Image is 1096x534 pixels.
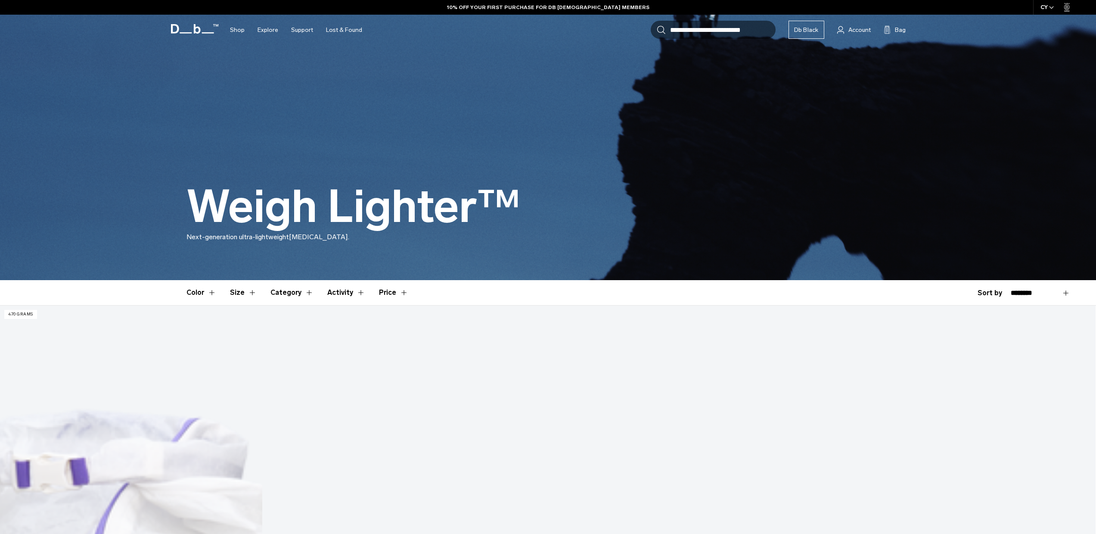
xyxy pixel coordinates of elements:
button: Toggle Price [379,280,408,305]
button: Toggle Filter [270,280,314,305]
span: Bag [895,25,906,34]
button: Bag [884,25,906,35]
a: Support [291,15,313,45]
button: Toggle Filter [230,280,257,305]
p: 470 grams [4,310,37,319]
a: Explore [258,15,278,45]
a: Account [837,25,871,35]
button: Toggle Filter [327,280,365,305]
a: Db Black [789,21,824,39]
button: Toggle Filter [186,280,216,305]
span: [MEDICAL_DATA]. [289,233,349,241]
a: 10% OFF YOUR FIRST PURCHASE FOR DB [DEMOGRAPHIC_DATA] MEMBERS [447,3,649,11]
span: Account [848,25,871,34]
a: Shop [230,15,245,45]
a: Lost & Found [326,15,362,45]
span: Next-generation ultra-lightweight [186,233,289,241]
nav: Main Navigation [224,15,369,45]
h1: Weigh Lighter™ [186,182,520,232]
